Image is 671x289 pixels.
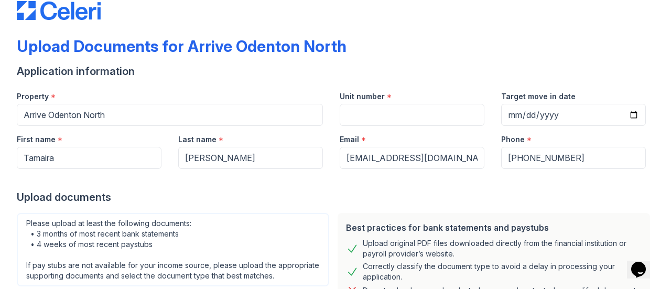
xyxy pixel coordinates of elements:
[340,91,385,102] label: Unit number
[17,134,56,145] label: First name
[17,190,654,205] div: Upload documents
[501,91,576,102] label: Target move in date
[501,134,525,145] label: Phone
[17,37,347,56] div: Upload Documents for Arrive Odenton North
[363,238,642,259] div: Upload original PDF files downloaded directly from the financial institution or payroll provider’...
[363,261,642,282] div: Correctly classify the document type to avoid a delay in processing your application.
[17,213,329,286] div: Please upload at least the following documents: • 3 months of most recent bank statements • 4 wee...
[17,1,101,20] img: CE_Logo_Blue-a8612792a0a2168367f1c8372b55b34899dd931a85d93a1a3d3e32e68fde9ad4.png
[178,134,217,145] label: Last name
[346,221,642,234] div: Best practices for bank statements and paystubs
[627,247,661,279] iframe: chat widget
[17,64,654,79] div: Application information
[17,91,49,102] label: Property
[340,134,359,145] label: Email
